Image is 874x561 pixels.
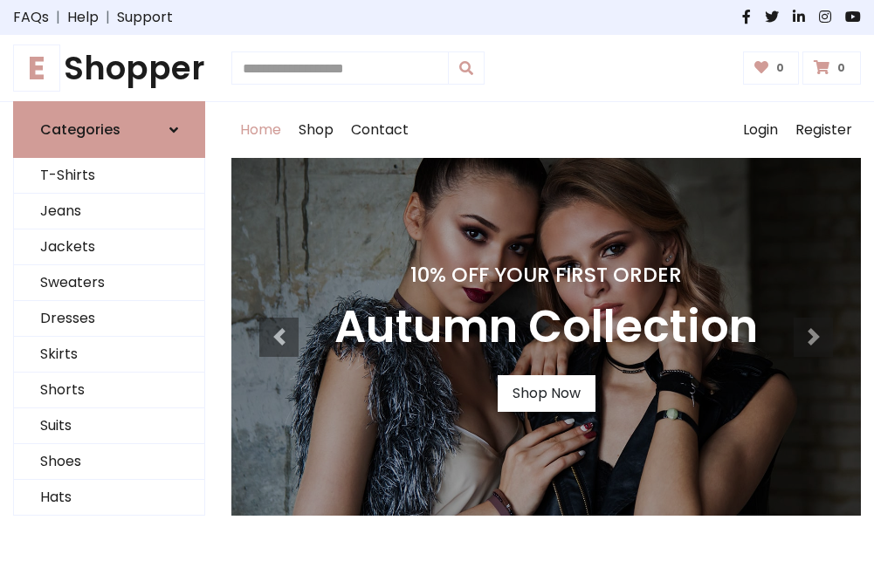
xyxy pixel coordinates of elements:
[14,480,204,516] a: Hats
[772,60,788,76] span: 0
[342,102,417,158] a: Contact
[14,301,204,337] a: Dresses
[13,49,205,87] h1: Shopper
[734,102,787,158] a: Login
[49,7,67,28] span: |
[334,301,758,354] h3: Autumn Collection
[67,7,99,28] a: Help
[14,373,204,408] a: Shorts
[13,49,205,87] a: EShopper
[13,101,205,158] a: Categories
[14,265,204,301] a: Sweaters
[14,444,204,480] a: Shoes
[14,229,204,265] a: Jackets
[743,51,800,85] a: 0
[498,375,595,412] a: Shop Now
[231,102,290,158] a: Home
[802,51,861,85] a: 0
[117,7,173,28] a: Support
[40,121,120,138] h6: Categories
[13,7,49,28] a: FAQs
[787,102,861,158] a: Register
[14,158,204,194] a: T-Shirts
[334,263,758,287] h4: 10% Off Your First Order
[14,194,204,229] a: Jeans
[833,60,850,76] span: 0
[290,102,342,158] a: Shop
[14,337,204,373] a: Skirts
[99,7,117,28] span: |
[13,44,60,92] span: E
[14,408,204,444] a: Suits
